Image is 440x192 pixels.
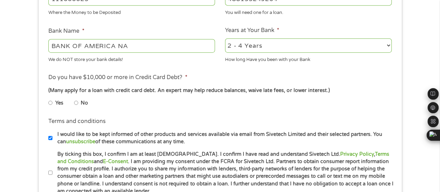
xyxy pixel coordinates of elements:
a: E-Consent [103,159,128,164]
div: We do NOT store your bank details! [48,54,215,63]
label: No [81,99,88,107]
div: Where the Money to be Deposited [48,7,215,16]
label: I would like to be kept informed of other products and services available via email from Sivetech... [53,131,394,146]
a: Privacy Policy [340,151,374,157]
a: Terms and Conditions [57,151,389,164]
div: How long Have you been with your Bank [225,54,392,63]
label: Years at Your Bank [225,27,279,34]
label: Bank Name [48,28,84,35]
div: You will need one for a loan. [225,7,392,16]
div: (Many apply for a loan with credit card debt. An expert may help reduce balances, waive late fees... [48,87,391,94]
a: unsubscribe [66,139,95,145]
label: Terms and conditions [48,118,106,125]
label: Do you have $10,000 or more in Credit Card Debt? [48,74,187,81]
label: Yes [55,99,63,107]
